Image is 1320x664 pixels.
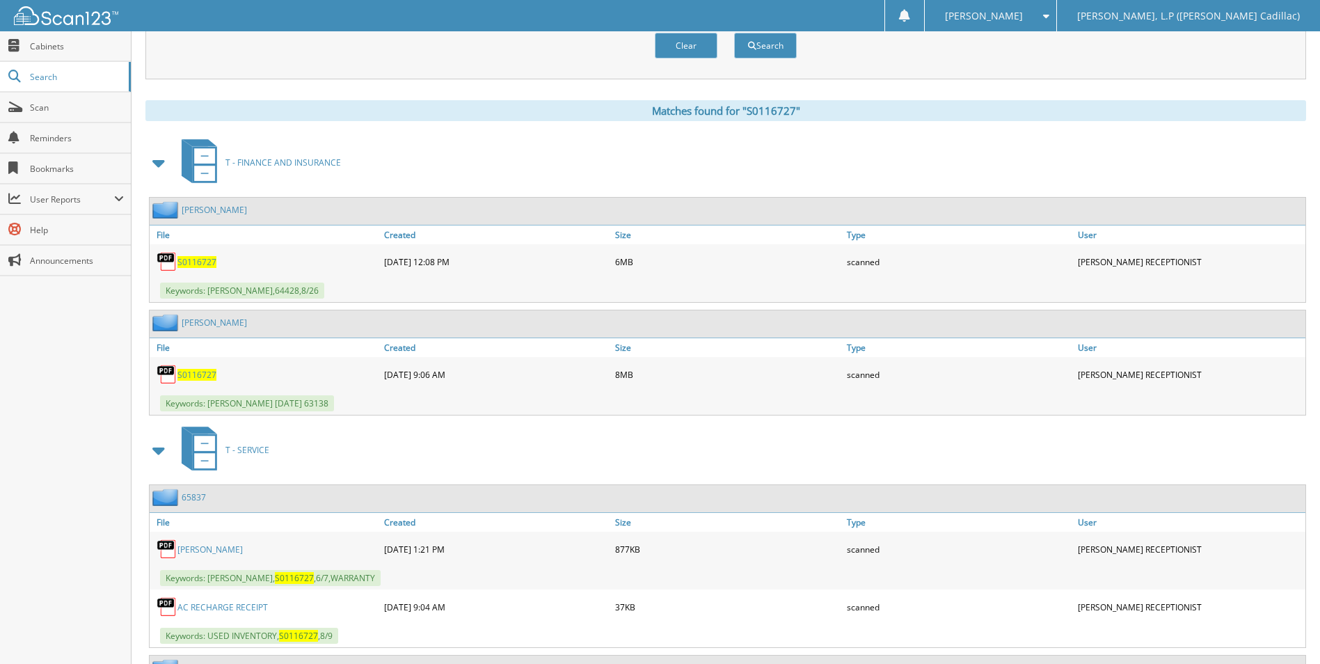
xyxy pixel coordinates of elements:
a: User [1074,226,1305,244]
div: [DATE] 1:21 PM [381,535,612,563]
div: [PERSON_NAME] RECEPTIONIST [1074,535,1305,563]
span: Help [30,224,124,236]
img: folder2.png [152,314,182,331]
div: 877KB [612,535,843,563]
a: File [150,513,381,532]
a: S0116727 [177,256,216,268]
div: 6MB [612,248,843,276]
div: [PERSON_NAME] RECEPTIONIST [1074,361,1305,388]
span: Search [30,71,122,83]
img: PDF.png [157,251,177,272]
a: File [150,338,381,357]
img: folder2.png [152,489,182,506]
a: Created [381,338,612,357]
a: [PERSON_NAME] [182,317,247,329]
div: [PERSON_NAME] RECEPTIONIST [1074,248,1305,276]
div: scanned [843,248,1074,276]
img: scan123-logo-white.svg [14,6,118,25]
a: S0116727 [177,369,216,381]
span: Keywords: [PERSON_NAME] [DATE] 63138 [160,395,334,411]
span: Keywords: USED INVENTORY, ,8/9 [160,628,338,644]
a: Type [843,226,1074,244]
span: T - SERVICE [225,444,269,456]
a: Type [843,338,1074,357]
div: [DATE] 12:08 PM [381,248,612,276]
div: [DATE] 9:04 AM [381,593,612,621]
a: Size [612,338,843,357]
a: 65837 [182,491,206,503]
a: Created [381,226,612,244]
span: Keywords: [PERSON_NAME], ,6/7,WARRANTY [160,570,381,586]
span: T - FINANCE AND INSURANCE [225,157,341,168]
a: User [1074,338,1305,357]
a: T - FINANCE AND INSURANCE [173,135,341,190]
a: Size [612,513,843,532]
span: Announcements [30,255,124,267]
a: File [150,226,381,244]
img: folder2.png [152,201,182,219]
button: Search [734,33,797,58]
div: Matches found for "S0116727" [145,100,1306,121]
a: Type [843,513,1074,532]
div: 8MB [612,361,843,388]
a: User [1074,513,1305,532]
img: PDF.png [157,539,177,560]
span: User Reports [30,193,114,205]
div: scanned [843,593,1074,621]
a: [PERSON_NAME] [177,544,243,555]
a: AC RECHARGE RECEIPT [177,601,268,613]
button: Clear [655,33,717,58]
span: Bookmarks [30,163,124,175]
span: Keywords: [PERSON_NAME],64428,8/26 [160,283,324,299]
div: 37KB [612,593,843,621]
span: S0116727 [279,630,318,642]
span: [PERSON_NAME], L.P ([PERSON_NAME] Cadillac) [1077,12,1300,20]
a: [PERSON_NAME] [182,204,247,216]
span: Reminders [30,132,124,144]
div: scanned [843,535,1074,563]
img: PDF.png [157,596,177,617]
div: [DATE] 9:06 AM [381,361,612,388]
span: Cabinets [30,40,124,52]
a: Size [612,226,843,244]
a: Created [381,513,612,532]
span: [PERSON_NAME] [945,12,1023,20]
div: [PERSON_NAME] RECEPTIONIST [1074,593,1305,621]
a: T - SERVICE [173,422,269,477]
img: PDF.png [157,364,177,385]
span: S0116727 [275,572,314,584]
div: scanned [843,361,1074,388]
span: Scan [30,102,124,113]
